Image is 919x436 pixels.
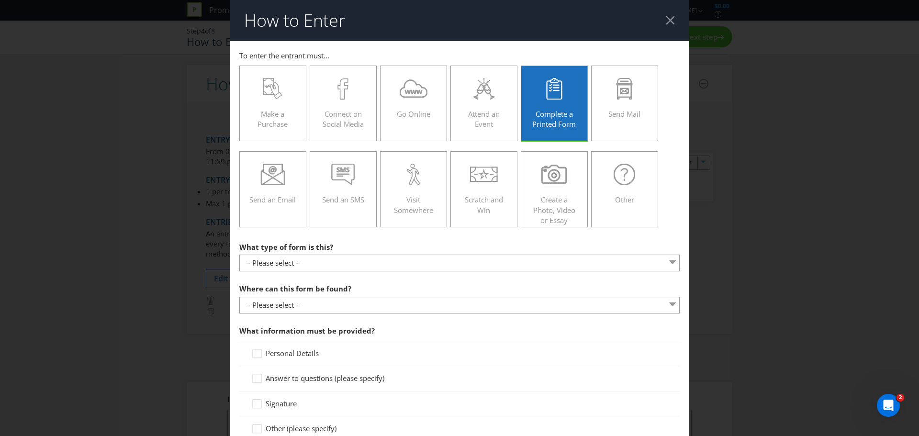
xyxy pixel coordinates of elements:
[239,51,329,60] span: To enter the entrant must...
[239,284,351,293] span: Where can this form be found?
[266,348,319,358] span: Personal Details
[532,109,576,129] span: Complete a Printed Form
[239,326,375,335] span: What information must be provided?
[266,424,336,433] span: Other (please specify)
[877,394,900,417] iframe: Intercom live chat
[897,394,904,402] span: 2
[615,195,634,204] span: Other
[397,109,430,119] span: Go Online
[244,11,345,30] h2: How to Enter
[249,195,296,204] span: Send an Email
[323,109,364,129] span: Connect on Social Media
[266,399,297,408] span: Signature
[608,109,640,119] span: Send Mail
[322,195,364,204] span: Send an SMS
[533,195,575,225] span: Create a Photo, Video or Essay
[258,109,288,129] span: Make a Purchase
[394,195,433,214] span: Visit Somewhere
[468,109,500,129] span: Attend an Event
[266,373,384,383] span: Answer to questions (please specify)
[239,242,333,252] span: What type of form is this?
[465,195,503,214] span: Scratch and Win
